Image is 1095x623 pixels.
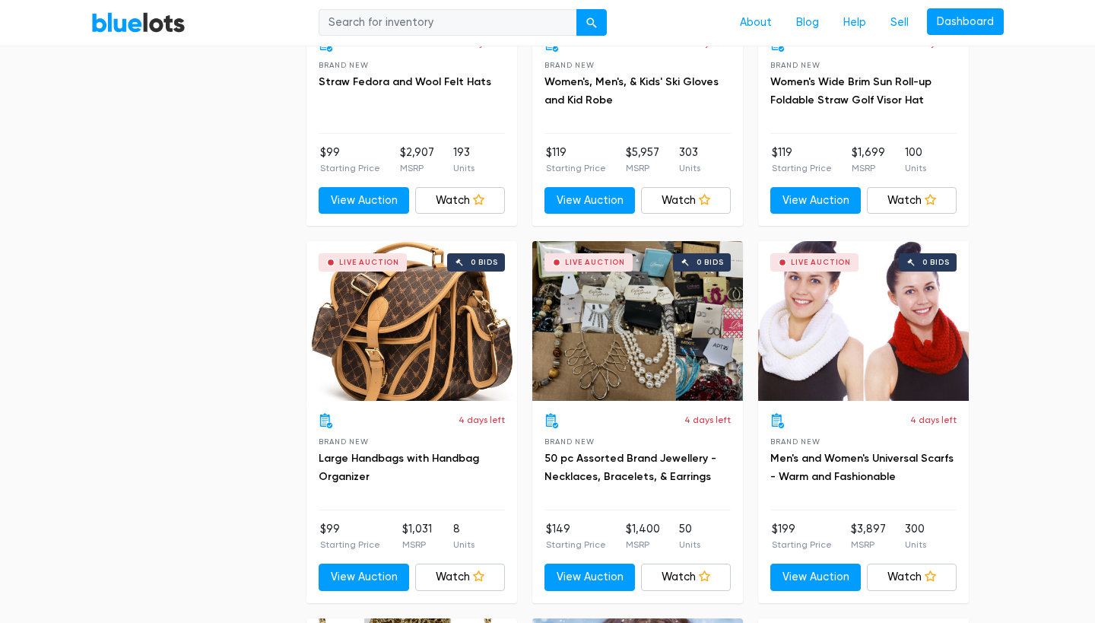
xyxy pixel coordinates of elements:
a: 50 pc Assorted Brand Jewellery - Necklaces, Bracelets, & Earrings [544,452,716,483]
li: $119 [772,145,832,175]
a: Blog [784,8,831,37]
p: Units [453,161,474,175]
a: Large Handbags with Handbag Organizer [319,452,479,483]
li: $5,957 [626,145,659,175]
p: 4 days left [684,413,731,427]
p: Units [679,161,700,175]
span: Brand New [319,61,368,69]
p: MSRP [626,538,660,551]
a: Live Auction 0 bids [532,241,743,401]
li: 193 [453,145,474,175]
span: Brand New [770,437,820,446]
li: $199 [772,521,832,551]
li: 50 [679,521,700,551]
div: Live Auction [791,259,851,266]
li: $99 [320,521,380,551]
p: Units [905,161,926,175]
p: 4 days left [910,413,957,427]
a: Watch [867,187,957,215]
p: 4 days left [459,413,505,427]
li: $149 [546,521,606,551]
li: $2,907 [400,145,434,175]
a: Dashboard [927,8,1004,36]
a: Women's Wide Brim Sun Roll-up Foldable Straw Golf Visor Hat [770,75,932,106]
span: Brand New [544,437,594,446]
a: About [728,8,784,37]
li: 303 [679,145,700,175]
li: $99 [320,145,380,175]
li: 300 [905,521,926,551]
p: Units [905,538,926,551]
a: View Auction [544,187,635,215]
a: View Auction [770,187,861,215]
a: Watch [641,564,732,591]
p: MSRP [626,161,659,175]
a: View Auction [319,564,409,591]
p: Starting Price [772,538,832,551]
a: Watch [415,564,506,591]
div: 0 bids [697,259,724,266]
input: Search for inventory [319,9,577,37]
a: Live Auction 0 bids [306,241,517,401]
a: Help [831,8,878,37]
p: MSRP [852,161,885,175]
a: Live Auction 0 bids [758,241,969,401]
div: Live Auction [565,259,625,266]
div: 0 bids [471,259,498,266]
li: $1,031 [402,521,432,551]
li: $1,400 [626,521,660,551]
span: Brand New [770,61,820,69]
li: $119 [546,145,606,175]
a: Straw Fedora and Wool Felt Hats [319,75,491,88]
li: $1,699 [852,145,885,175]
p: Units [679,538,700,551]
a: Watch [415,187,506,215]
a: BlueLots [91,11,186,33]
li: 8 [453,521,474,551]
a: View Auction [544,564,635,591]
p: Starting Price [320,538,380,551]
p: Units [453,538,474,551]
a: View Auction [770,564,861,591]
p: MSRP [402,538,432,551]
p: MSRP [851,538,886,551]
a: Watch [641,187,732,215]
div: Live Auction [339,259,399,266]
p: Starting Price [320,161,380,175]
a: Sell [878,8,921,37]
a: Watch [867,564,957,591]
div: 0 bids [922,259,950,266]
a: View Auction [319,187,409,215]
li: $3,897 [851,521,886,551]
p: MSRP [400,161,434,175]
p: Starting Price [546,538,606,551]
li: 100 [905,145,926,175]
span: Brand New [544,61,594,69]
p: Starting Price [772,161,832,175]
a: Men's and Women's Universal Scarfs - Warm and Fashionable [770,452,954,483]
span: Brand New [319,437,368,446]
a: Women's, Men's, & Kids' Ski Gloves and Kid Robe [544,75,719,106]
p: Starting Price [546,161,606,175]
